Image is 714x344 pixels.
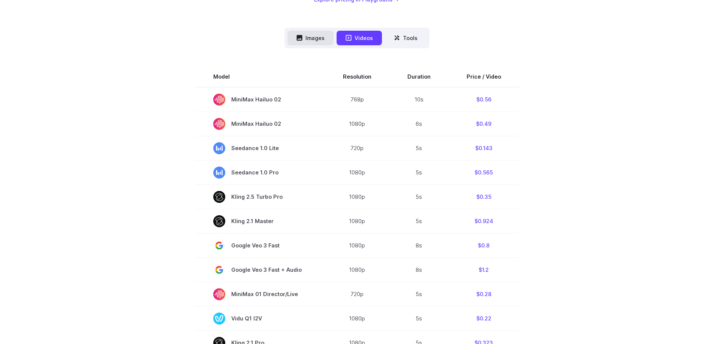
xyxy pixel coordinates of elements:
[325,87,389,112] td: 768p
[389,160,449,185] td: 5s
[389,282,449,306] td: 5s
[389,87,449,112] td: 10s
[449,87,519,112] td: $0.56
[325,282,389,306] td: 720p
[389,209,449,233] td: 5s
[449,185,519,209] td: $0.35
[213,215,307,227] span: Kling 2.1 Master
[389,306,449,331] td: 5s
[325,112,389,136] td: 1080p
[449,209,519,233] td: $0.924
[389,258,449,282] td: 8s
[325,306,389,331] td: 1080p
[195,66,325,87] th: Model
[449,306,519,331] td: $0.22
[449,258,519,282] td: $1.2
[389,66,449,87] th: Duration
[337,31,382,45] button: Videos
[213,288,307,300] span: MiniMax 01 Director/Live
[449,66,519,87] th: Price / Video
[213,94,307,106] span: MiniMax Hailuo 02
[449,160,519,185] td: $0.565
[325,185,389,209] td: 1080p
[389,185,449,209] td: 5s
[287,31,334,45] button: Images
[449,282,519,306] td: $0.28
[449,112,519,136] td: $0.49
[213,240,307,252] span: Google Veo 3 Fast
[449,233,519,258] td: $0.8
[385,31,427,45] button: Tools
[213,118,307,130] span: MiniMax Hailuo 02
[325,233,389,258] td: 1080p
[325,136,389,160] td: 720p
[389,136,449,160] td: 5s
[325,160,389,185] td: 1080p
[213,264,307,276] span: Google Veo 3 Fast + Audio
[213,167,307,179] span: Seedance 1.0 Pro
[325,66,389,87] th: Resolution
[213,142,307,154] span: Seedance 1.0 Lite
[389,233,449,258] td: 8s
[389,112,449,136] td: 6s
[213,191,307,203] span: Kling 2.5 Turbo Pro
[325,209,389,233] td: 1080p
[325,258,389,282] td: 1080p
[213,313,307,325] span: Vidu Q1 I2V
[449,136,519,160] td: $0.143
